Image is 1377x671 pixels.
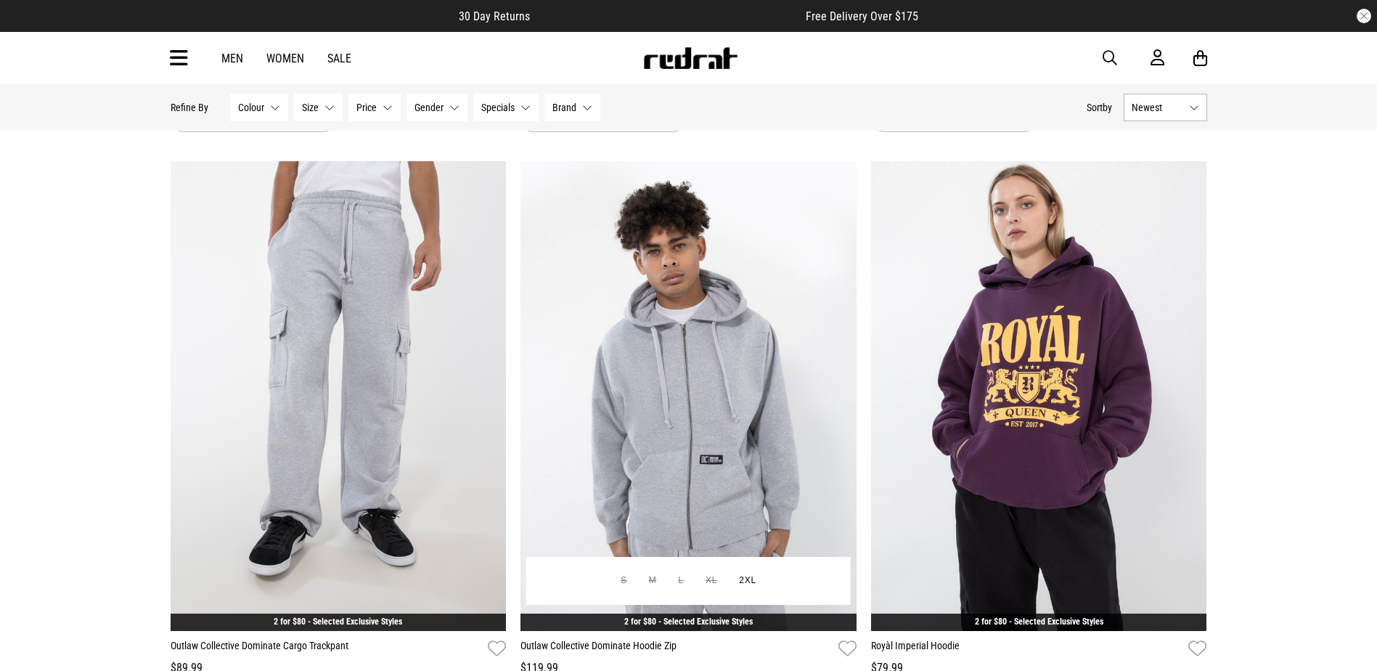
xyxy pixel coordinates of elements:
[171,161,507,632] img: Outlaw Collective Dominate Cargo Trackpant in Grey
[481,102,515,113] span: Specials
[171,638,483,659] a: Outlaw Collective Dominate Cargo Trackpant
[327,52,351,65] a: Sale
[559,9,777,23] iframe: Customer reviews powered by Trustpilot
[806,9,918,23] span: Free Delivery Over $175
[266,52,304,65] a: Women
[348,94,401,121] button: Price
[695,568,728,594] button: XL
[1124,94,1207,121] button: Newest
[274,617,402,627] a: 2 for $80 - Selected Exclusive Styles
[624,617,753,627] a: 2 for $80 - Selected Exclusive Styles
[221,52,243,65] a: Men
[552,102,576,113] span: Brand
[975,617,1103,627] a: 2 for $80 - Selected Exclusive Styles
[406,94,467,121] button: Gender
[610,568,638,594] button: S
[871,161,1207,632] img: Royàl Imperial Hoodie in Purple
[520,638,833,659] a: Outlaw Collective Dominate Hoodie Zip
[728,568,767,594] button: 2XL
[668,568,695,594] button: L
[356,102,377,113] span: Price
[12,6,55,49] button: Open LiveChat chat widget
[1103,102,1112,113] span: by
[642,47,738,69] img: Redrat logo
[294,94,343,121] button: Size
[230,94,288,121] button: Colour
[520,161,857,632] img: Outlaw Collective Dominate Hoodie Zip in Grey
[638,568,668,594] button: M
[1087,99,1112,116] button: Sortby
[238,102,264,113] span: Colour
[473,94,539,121] button: Specials
[171,102,208,113] p: Refine By
[302,102,319,113] span: Size
[414,102,444,113] span: Gender
[544,94,600,121] button: Brand
[459,9,530,23] span: 30 Day Returns
[871,638,1183,659] a: Royàl Imperial Hoodie
[1132,102,1183,113] span: Newest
